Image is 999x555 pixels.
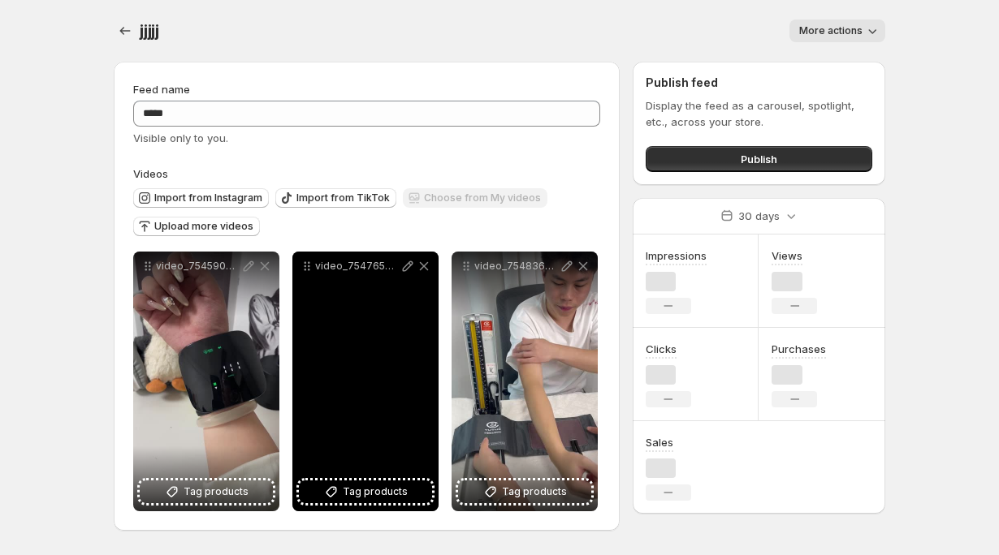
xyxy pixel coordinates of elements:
div: video_7548367392728943927Tag products [452,252,598,511]
button: Settings [114,19,136,42]
span: Visible only to you. [133,131,228,144]
span: Tag products [184,484,249,500]
span: Upload more videos [154,220,253,233]
div: video_7547653311718018335Tag products [292,252,439,511]
button: Tag products [299,480,432,503]
button: More actions [789,19,885,42]
p: video_7548367392728943927 [474,260,559,273]
button: Import from TikTok [275,188,396,208]
button: Tag products [140,480,273,503]
span: Tag products [343,484,408,500]
span: Import from TikTok [296,191,390,204]
span: Feed name [133,83,190,96]
h2: Publish feed [646,75,872,91]
span: jjjjj [140,21,159,41]
button: Tag products [458,480,591,503]
h3: Impressions [646,247,707,264]
span: Publish [741,151,777,167]
p: video_7545906974295117086 [156,260,240,273]
button: Import from Instagram [133,188,269,208]
button: Publish [646,146,872,172]
p: video_7547653311718018335 [315,260,400,273]
h3: Clicks [646,341,677,357]
div: video_7545906974295117086Tag products [133,252,279,511]
h3: Purchases [772,341,826,357]
span: Videos [133,167,168,180]
p: 30 days [738,208,780,224]
h3: Views [772,247,802,264]
span: Import from Instagram [154,191,262,204]
span: Tag products [502,484,567,500]
h3: Sales [646,434,673,450]
button: Upload more videos [133,217,260,236]
p: Display the feed as a carousel, spotlight, etc., across your store. [646,97,872,130]
span: More actions [799,24,863,37]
